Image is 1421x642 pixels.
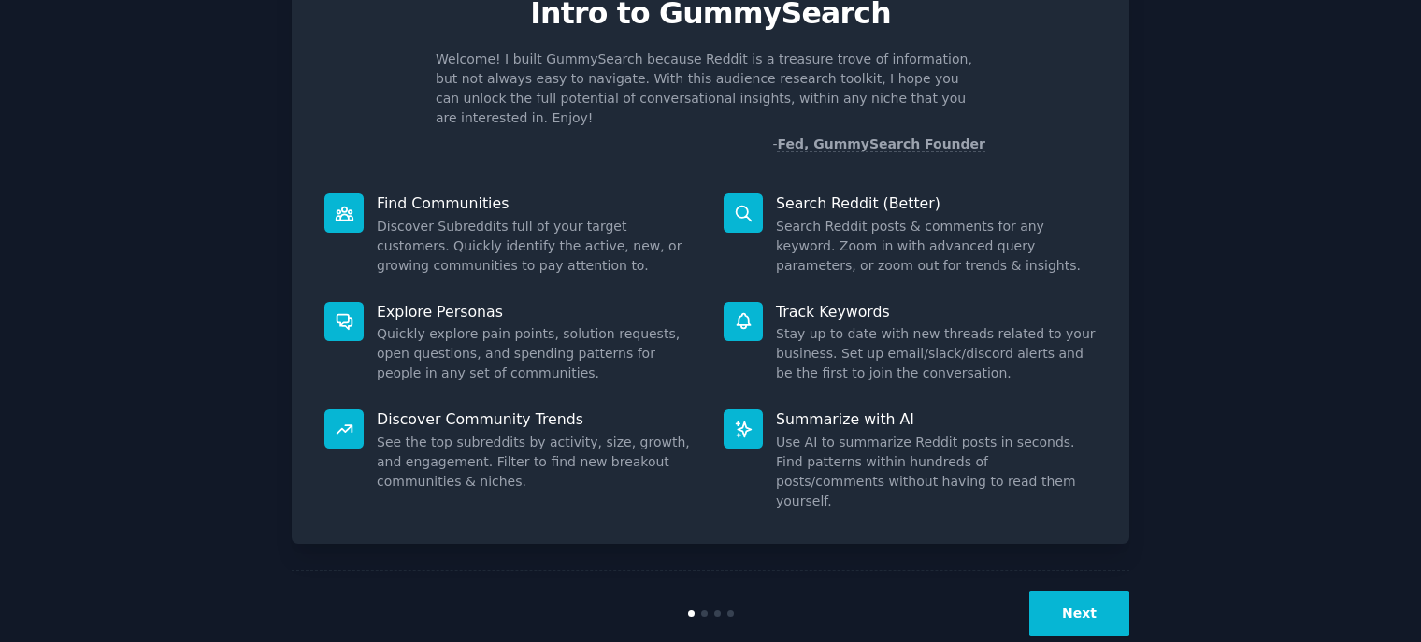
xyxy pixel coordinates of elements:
dd: Use AI to summarize Reddit posts in seconds. Find patterns within hundreds of posts/comments with... [776,433,1097,511]
dd: Stay up to date with new threads related to your business. Set up email/slack/discord alerts and ... [776,324,1097,383]
dd: See the top subreddits by activity, size, growth, and engagement. Filter to find new breakout com... [377,433,697,492]
p: Search Reddit (Better) [776,193,1097,213]
dd: Discover Subreddits full of your target customers. Quickly identify the active, new, or growing c... [377,217,697,276]
p: Summarize with AI [776,409,1097,429]
dd: Search Reddit posts & comments for any keyword. Zoom in with advanced query parameters, or zoom o... [776,217,1097,276]
p: Find Communities [377,193,697,213]
p: Explore Personas [377,302,697,321]
div: - [772,135,985,154]
button: Next [1029,591,1129,636]
p: Discover Community Trends [377,409,697,429]
p: Track Keywords [776,302,1097,321]
dd: Quickly explore pain points, solution requests, open questions, and spending patterns for people ... [377,324,697,383]
a: Fed, GummySearch Founder [777,136,985,152]
p: Welcome! I built GummySearch because Reddit is a treasure trove of information, but not always ea... [436,50,985,128]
